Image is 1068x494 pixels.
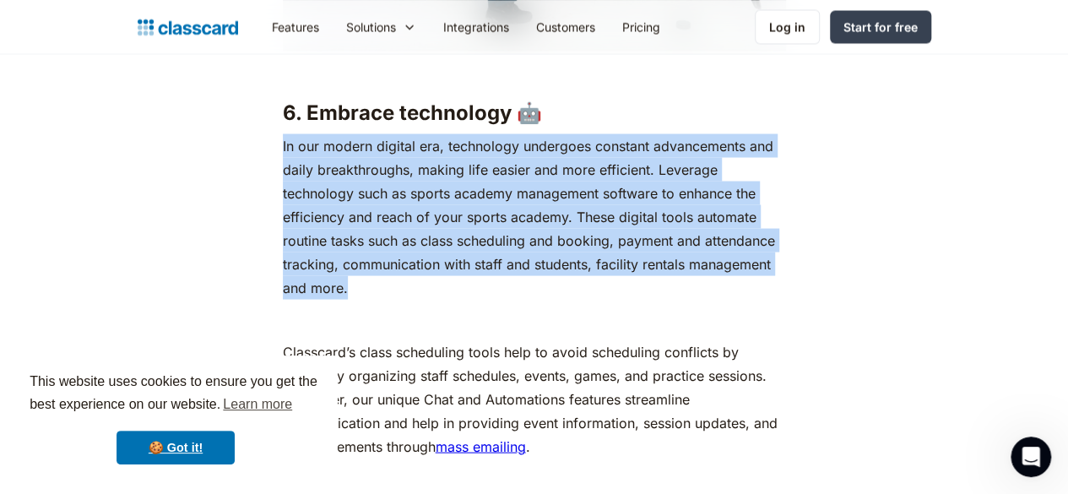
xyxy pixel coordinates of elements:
div: Start for free [843,18,918,35]
a: Customers [523,8,609,46]
div: Solutions [333,8,430,46]
p: Classcard’s class scheduling tools help to avoid scheduling conflicts by efficiently organizing s... [283,339,786,458]
a: Integrations [430,8,523,46]
div: cookieconsent [14,356,338,480]
div: Log in [769,18,805,35]
a: mass emailing [436,437,526,454]
a: Log in [755,9,820,44]
a: learn more about cookies [220,392,295,417]
a: Start for free [830,10,931,43]
a: Pricing [609,8,674,46]
span: This website uses cookies to ensure you get the best experience on our website. [30,372,322,417]
a: home [138,15,238,39]
p: ‍ [283,59,786,83]
h3: 6. Embrace technology 🤖 [283,100,786,125]
p: ‍ [283,466,786,490]
iframe: Intercom live chat [1011,437,1051,477]
p: In our modern digital era, technology undergoes constant advancements and daily breakthroughs, ma... [283,133,786,299]
a: Features [258,8,333,46]
p: ‍ [283,307,786,331]
a: dismiss cookie message [117,431,235,464]
div: Solutions [346,18,396,35]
